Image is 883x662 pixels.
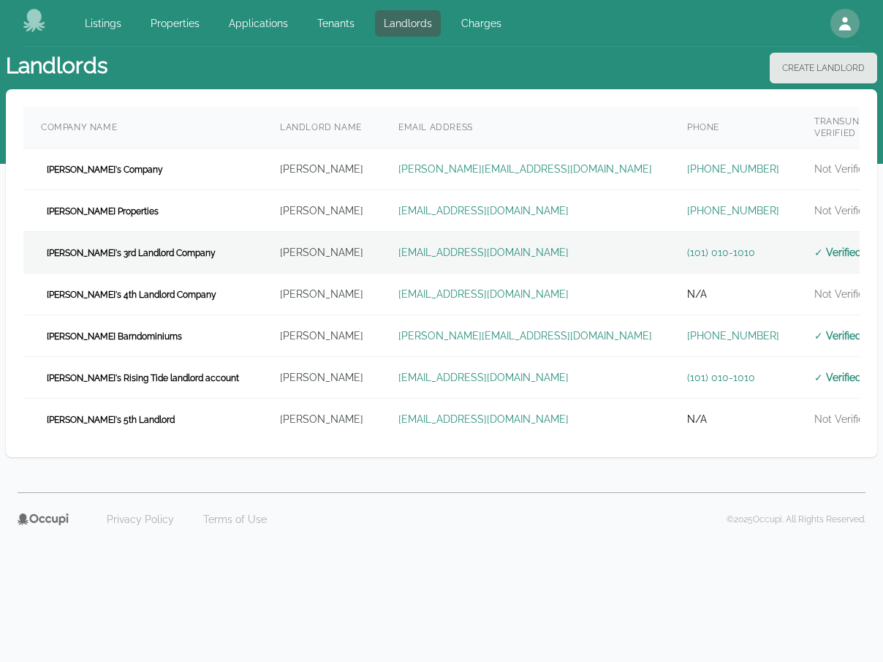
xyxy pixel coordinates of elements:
a: [PHONE_NUMBER] [687,205,779,217]
p: © 2025 Occupi. All Rights Reserved. [727,514,865,525]
td: [PERSON_NAME] [262,315,381,357]
th: Company Name [23,107,262,148]
td: N/A [670,274,797,315]
a: Terms of Use [194,508,276,531]
th: Email Address [381,107,670,148]
a: Applications [220,10,297,37]
span: Not Verified [814,288,871,300]
span: ✓ Verified [814,372,862,383]
a: [EMAIL_ADDRESS][DOMAIN_NAME] [398,247,569,258]
span: [PERSON_NAME]'s 4th Landlord Company [41,287,222,302]
span: [PERSON_NAME]'s 5th Landlord [41,413,181,427]
a: Properties [142,10,208,37]
a: [PERSON_NAME][EMAIL_ADDRESS][DOMAIN_NAME] [398,163,652,175]
td: [PERSON_NAME] [262,274,381,315]
td: [PERSON_NAME] [262,357,381,399]
span: [PERSON_NAME]'s Company [41,162,169,177]
span: ✓ Verified [814,330,862,342]
th: Phone [670,107,797,148]
span: [PERSON_NAME] Barndominiums [41,329,188,344]
a: [EMAIL_ADDRESS][DOMAIN_NAME] [398,413,569,425]
a: Landlords [375,10,441,37]
span: Not Verified [814,163,871,175]
a: [PHONE_NUMBER] [687,163,779,175]
span: [PERSON_NAME]'s Rising Tide landlord account [41,371,245,385]
td: [PERSON_NAME] [262,148,381,190]
button: Create Landlord [770,53,877,83]
td: [PERSON_NAME] [262,190,381,232]
a: (101) 010-1010 [687,247,755,258]
a: [EMAIL_ADDRESS][DOMAIN_NAME] [398,205,569,217]
span: [PERSON_NAME] Properties [41,204,164,219]
a: [EMAIL_ADDRESS][DOMAIN_NAME] [398,288,569,300]
a: Tenants [308,10,363,37]
a: Listings [76,10,130,37]
td: N/A [670,399,797,440]
a: [PERSON_NAME][EMAIL_ADDRESS][DOMAIN_NAME] [398,330,652,342]
span: Not Verified [814,413,871,425]
span: Not Verified [814,205,871,217]
a: [EMAIL_ADDRESS][DOMAIN_NAME] [398,372,569,383]
span: ✓ Verified [814,247,862,258]
a: (101) 010-1010 [687,372,755,383]
h1: Landlords [6,53,107,83]
a: Charges [452,10,510,37]
td: [PERSON_NAME] [262,232,381,274]
th: Landlord Name [262,107,381,148]
span: [PERSON_NAME]'s 3rd Landlord Company [41,246,221,260]
td: [PERSON_NAME] [262,399,381,440]
a: [PHONE_NUMBER] [687,330,779,342]
a: Privacy Policy [98,508,183,531]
